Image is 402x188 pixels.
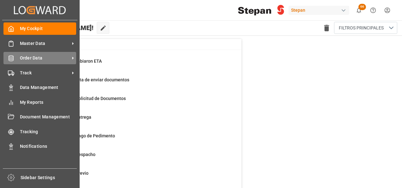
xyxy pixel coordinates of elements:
span: FILTROS PRINCIPALES [339,25,384,31]
button: Help Center [366,3,380,17]
span: Tracking [20,128,76,135]
span: Master Data [20,40,70,47]
button: Stepan [289,4,352,16]
a: 14Ordenes que falta de enviar documentosContainer Schema [32,77,234,90]
span: My Cockpit [20,25,76,32]
a: 53Embarques cambiaron ETAContainer Schema [32,58,234,71]
span: Notifications [20,143,76,150]
span: My Reports [20,99,76,106]
a: 672Pendiente de PrevioFinal Delivery [32,170,234,183]
a: Notifications [3,140,76,153]
span: 66 [358,4,366,10]
a: 3Pendiente de Pago de PedimentoFinal Delivery [32,133,234,146]
a: Tracking [3,125,76,138]
button: show 66 new notifications [352,3,366,17]
span: Track [20,70,70,76]
span: Pendiente de Pago de Pedimento [48,133,115,138]
a: Data Management [3,81,76,94]
img: Stepan_Company_logo.svg.png_1713531530.png [238,5,284,16]
a: My Reports [3,96,76,108]
span: Data Management [20,84,76,91]
a: My Cockpit [3,22,76,35]
span: Order Data [20,55,70,61]
span: Ordenes que falta de enviar documentos [48,77,129,82]
span: Ordenes para Solicitud de Documentos [48,96,126,101]
span: Document Management [20,114,76,120]
div: Stepan [289,6,349,15]
span: Sidebar Settings [21,174,77,181]
a: Document Management [3,111,76,123]
a: 9Pendiente de DespachoFinal Delivery [32,151,234,165]
a: 61Pendiente de entregaFinal Delivery [32,114,234,127]
a: 24Ordenes para Solicitud de DocumentosPurchase Orders [32,95,234,109]
button: open menu [334,22,397,34]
